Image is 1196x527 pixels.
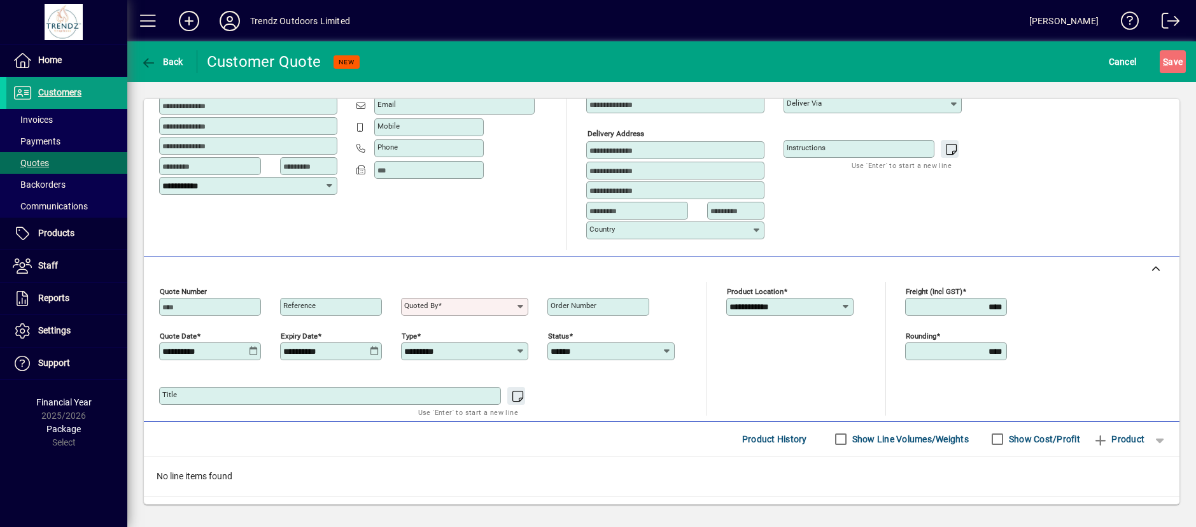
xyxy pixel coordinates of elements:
[13,136,60,146] span: Payments
[127,50,197,73] app-page-header-button: Back
[6,315,127,347] a: Settings
[169,10,209,32] button: Add
[207,52,321,72] div: Customer Quote
[1111,3,1139,44] a: Knowledge Base
[38,55,62,65] span: Home
[144,457,1179,496] div: No line items found
[1006,433,1080,446] label: Show Cost/Profit
[281,331,318,340] mat-label: Expiry date
[13,179,66,190] span: Backorders
[727,286,784,295] mat-label: Product location
[13,158,49,168] span: Quotes
[38,87,81,97] span: Customers
[548,331,569,340] mat-label: Status
[38,358,70,368] span: Support
[162,390,177,399] mat-label: Title
[6,250,127,282] a: Staff
[38,228,74,238] span: Products
[160,331,197,340] mat-label: Quote date
[160,286,207,295] mat-label: Quote number
[1163,52,1183,72] span: ave
[1093,429,1144,449] span: Product
[283,301,316,310] mat-label: Reference
[38,260,58,271] span: Staff
[852,158,952,172] mat-hint: Use 'Enter' to start a new line
[6,45,127,76] a: Home
[36,397,92,407] span: Financial Year
[1087,428,1151,451] button: Product
[787,143,826,152] mat-label: Instructions
[906,286,962,295] mat-label: Freight (incl GST)
[404,301,438,310] mat-label: Quoted by
[742,429,807,449] span: Product History
[418,405,518,419] mat-hint: Use 'Enter' to start a new line
[1152,3,1180,44] a: Logout
[6,152,127,174] a: Quotes
[1160,50,1186,73] button: Save
[13,115,53,125] span: Invoices
[38,325,71,335] span: Settings
[589,225,615,234] mat-label: Country
[38,293,69,303] span: Reports
[339,58,355,66] span: NEW
[141,57,183,67] span: Back
[551,301,596,310] mat-label: Order number
[250,11,350,31] div: Trendz Outdoors Limited
[137,50,186,73] button: Back
[402,331,417,340] mat-label: Type
[6,174,127,195] a: Backorders
[209,10,250,32] button: Profile
[13,201,88,211] span: Communications
[1106,50,1140,73] button: Cancel
[377,143,398,151] mat-label: Phone
[1163,57,1168,67] span: S
[377,100,396,109] mat-label: Email
[6,109,127,130] a: Invoices
[6,218,127,249] a: Products
[377,122,400,130] mat-label: Mobile
[850,433,969,446] label: Show Line Volumes/Weights
[787,99,822,108] mat-label: Deliver via
[906,331,936,340] mat-label: Rounding
[1109,52,1137,72] span: Cancel
[6,130,127,152] a: Payments
[6,195,127,217] a: Communications
[6,348,127,379] a: Support
[1029,11,1099,31] div: [PERSON_NAME]
[6,283,127,314] a: Reports
[737,428,812,451] button: Product History
[46,424,81,434] span: Package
